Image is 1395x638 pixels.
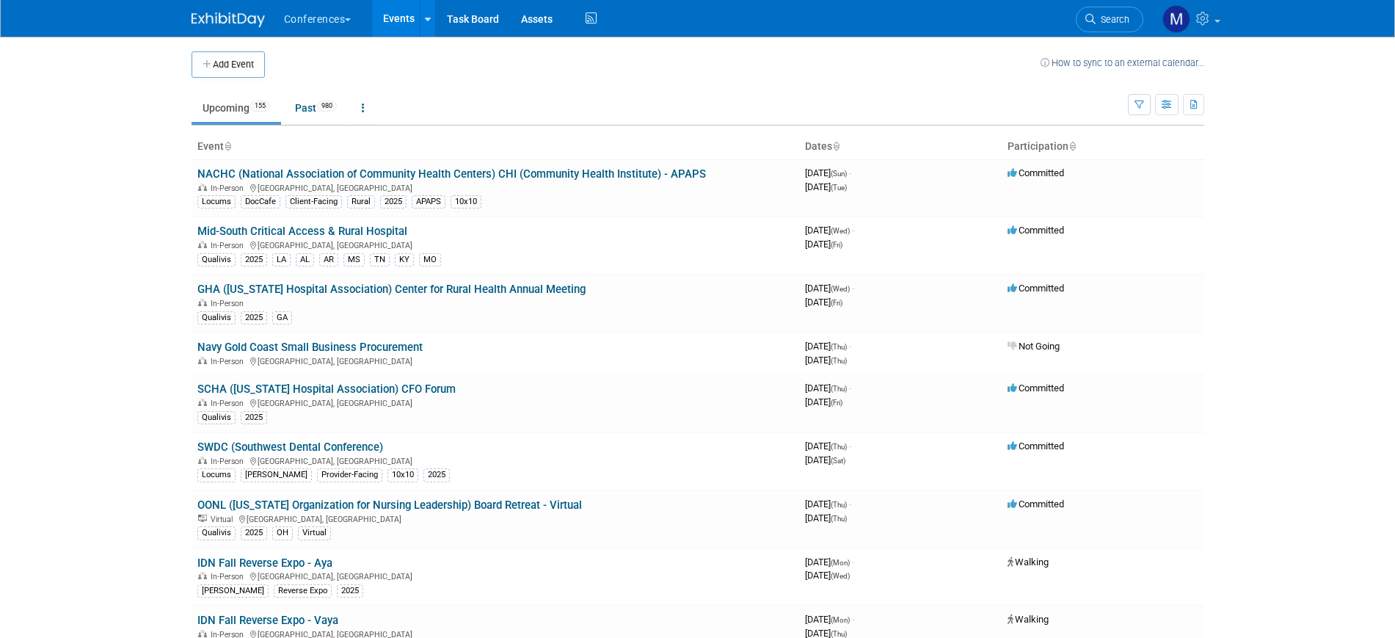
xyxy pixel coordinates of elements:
[197,225,407,238] a: Mid-South Critical Access & Rural Hospital
[211,457,248,466] span: In-Person
[831,443,847,451] span: (Thu)
[197,253,236,267] div: Qualivis
[805,383,851,394] span: [DATE]
[198,299,207,306] img: In-Person Event
[241,253,267,267] div: 2025
[284,94,348,122] a: Past980
[831,385,847,393] span: (Thu)
[197,441,383,454] a: SWDC (Southwest Dental Conference)
[198,572,207,579] img: In-Person Event
[805,557,854,568] span: [DATE]
[852,614,854,625] span: -
[805,396,842,407] span: [DATE]
[1041,57,1204,68] a: How to sync to an external calendar...
[198,630,207,637] img: In-Person Event
[192,12,265,27] img: ExhibitDay
[1096,14,1129,25] span: Search
[805,441,851,452] span: [DATE]
[197,614,338,627] a: IDN Fall Reverse Expo - Vaya
[224,140,231,152] a: Sort by Event Name
[241,311,267,325] div: 2025
[272,311,292,325] div: GA
[805,225,854,236] span: [DATE]
[831,399,842,407] span: (Fri)
[197,468,236,482] div: Locums
[852,225,854,236] span: -
[412,195,445,209] div: APAPS
[805,512,847,523] span: [DATE]
[805,297,842,308] span: [DATE]
[211,299,248,308] span: In-Person
[343,253,365,267] div: MS
[831,616,850,624] span: (Mon)
[337,584,363,598] div: 2025
[198,241,207,248] img: In-Person Event
[805,167,851,178] span: [DATE]
[1002,134,1204,159] th: Participation
[347,195,375,209] div: Rural
[805,570,850,581] span: [DATE]
[197,355,793,366] div: [GEOGRAPHIC_DATA], [GEOGRAPHIC_DATA]
[197,383,456,396] a: SCHA ([US_STATE] Hospital Association) CFO Forum
[198,399,207,406] img: In-Person Event
[370,253,390,267] div: TN
[831,343,847,351] span: (Thu)
[211,357,248,366] span: In-Person
[849,441,851,452] span: -
[319,253,338,267] div: AR
[197,195,236,209] div: Locums
[1008,167,1064,178] span: Committed
[211,184,248,193] span: In-Person
[197,396,793,408] div: [GEOGRAPHIC_DATA], [GEOGRAPHIC_DATA]
[241,468,312,482] div: [PERSON_NAME]
[831,501,847,509] span: (Thu)
[211,515,237,524] span: Virtual
[317,468,382,482] div: Provider-Facing
[211,399,248,408] span: In-Person
[285,195,342,209] div: Client-Facing
[831,515,847,523] span: (Thu)
[831,241,842,249] span: (Fri)
[1008,225,1064,236] span: Committed
[849,167,851,178] span: -
[197,570,793,581] div: [GEOGRAPHIC_DATA], [GEOGRAPHIC_DATA]
[849,499,851,510] span: -
[423,468,450,482] div: 2025
[849,383,851,394] span: -
[197,499,582,512] a: OONL ([US_STATE] Organization for Nursing Leadership) Board Retreat - Virtual
[831,630,847,638] span: (Thu)
[1162,5,1190,33] img: Marygrace LeGros
[211,572,248,581] span: In-Person
[799,134,1002,159] th: Dates
[380,195,407,209] div: 2025
[198,357,207,364] img: In-Person Event
[831,170,847,178] span: (Sun)
[317,101,337,112] span: 980
[192,134,799,159] th: Event
[192,51,265,78] button: Add Event
[1008,283,1064,294] span: Committed
[805,614,854,625] span: [DATE]
[1008,341,1060,352] span: Not Going
[805,181,847,192] span: [DATE]
[387,468,418,482] div: 10x10
[831,572,850,580] span: (Wed)
[198,184,207,191] img: In-Person Event
[1008,383,1064,394] span: Committed
[831,299,842,307] span: (Fri)
[1008,614,1049,625] span: Walking
[451,195,481,209] div: 10x10
[1068,140,1076,152] a: Sort by Participation Type
[192,94,281,122] a: Upcoming155
[805,341,851,352] span: [DATE]
[852,557,854,568] span: -
[197,167,706,181] a: NACHC (National Association of Community Health Centers) CHI (Community Health Institute) - APAPS
[805,283,854,294] span: [DATE]
[298,526,331,540] div: Virtual
[197,512,793,524] div: [GEOGRAPHIC_DATA], [GEOGRAPHIC_DATA]
[831,357,847,365] span: (Thu)
[831,184,847,192] span: (Tue)
[805,499,851,510] span: [DATE]
[197,283,586,296] a: GHA ([US_STATE] Hospital Association) Center for Rural Health Annual Meeting
[197,411,236,424] div: Qualivis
